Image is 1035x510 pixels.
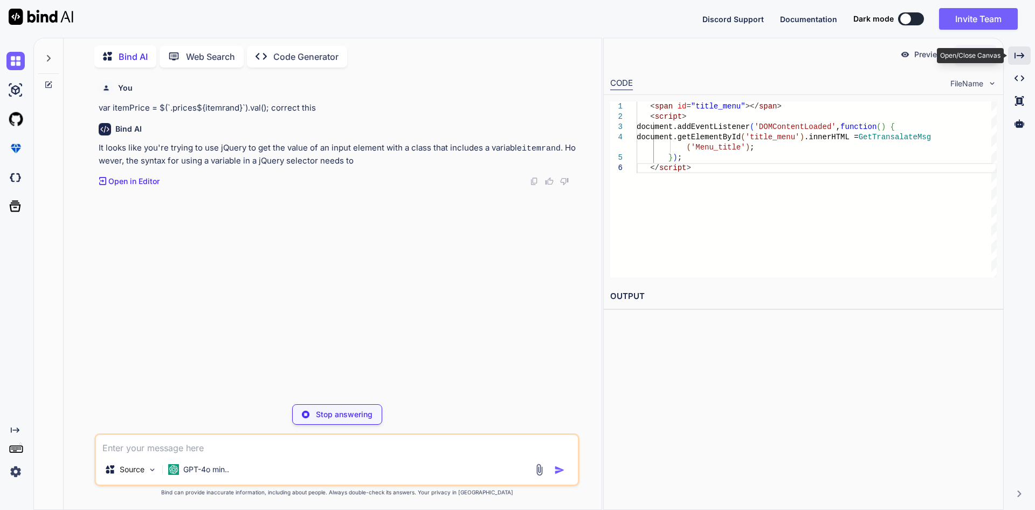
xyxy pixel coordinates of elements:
[702,15,764,24] span: Discord Support
[6,81,25,99] img: ai-studio
[799,133,804,141] span: )
[754,123,836,131] span: 'DOMContentLoaded'
[530,177,539,186] img: copy
[853,13,894,24] span: Dark mode
[777,102,781,111] span: >
[545,177,554,186] img: like
[316,409,372,420] p: Stop answering
[659,164,686,172] span: script
[741,133,745,141] span: (
[750,123,754,131] span: (
[939,8,1018,30] button: Invite Team
[650,112,654,121] span: <
[890,123,894,131] span: {
[702,13,764,25] button: Discord Support
[94,488,579,497] p: Bind can provide inaccurate information, including about people. Always double-check its answers....
[745,102,758,111] span: ></
[881,123,885,131] span: )
[610,132,623,142] div: 4
[668,153,672,162] span: }
[654,112,681,121] span: script
[677,102,686,111] span: id
[804,133,859,141] span: .innerHTML =
[9,9,73,25] img: Bind AI
[186,50,235,63] p: Web Search
[6,110,25,128] img: githubLight
[6,139,25,158] img: premium
[691,143,745,152] span: 'Menu_title'
[118,83,133,93] h6: You
[148,465,157,474] img: Pick Models
[610,101,623,112] div: 1
[610,163,623,173] div: 6
[780,13,837,25] button: Documentation
[168,464,179,475] img: GPT-4o mini
[604,284,1003,309] h2: OUTPUT
[610,77,633,90] div: CODE
[988,79,997,88] img: chevron down
[533,464,546,476] img: attachment
[877,123,881,131] span: (
[686,102,691,111] span: =
[554,465,565,475] img: icon
[858,133,930,141] span: GetTransalateMsg
[673,153,677,162] span: )
[750,143,754,152] span: ;
[745,143,749,152] span: )
[686,143,691,152] span: (
[183,464,229,475] p: GPT-4o min..
[686,164,691,172] span: >
[560,177,569,186] img: dislike
[119,50,148,63] p: Bind AI
[522,144,561,153] code: itemrand
[836,123,840,131] span: ,
[99,102,577,114] p: var itemPrice = $(`.prices${itemrand}`).val(); correct this
[6,463,25,481] img: settings
[6,52,25,70] img: chat
[745,133,799,141] span: 'title_menu'
[654,102,673,111] span: span
[108,176,160,187] p: Open in Editor
[273,50,339,63] p: Code Generator
[691,102,746,111] span: "title_menu"
[99,142,577,167] p: It looks like you're trying to use jQuery to get the value of an input element with a class that ...
[780,15,837,24] span: Documentation
[637,133,741,141] span: document.getElementById
[759,102,777,111] span: span
[115,124,142,134] h6: Bind AI
[120,464,144,475] p: Source
[6,168,25,187] img: darkCloudIdeIcon
[900,50,910,59] img: preview
[650,164,659,172] span: </
[914,49,943,60] p: Preview
[610,153,623,163] div: 5
[610,112,623,122] div: 2
[682,112,686,121] span: >
[610,122,623,132] div: 3
[637,123,750,131] span: document.addEventListener
[650,102,654,111] span: <
[840,123,877,131] span: function
[937,48,1004,63] div: Open/Close Canvas
[677,153,681,162] span: ;
[950,78,983,89] span: FileName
